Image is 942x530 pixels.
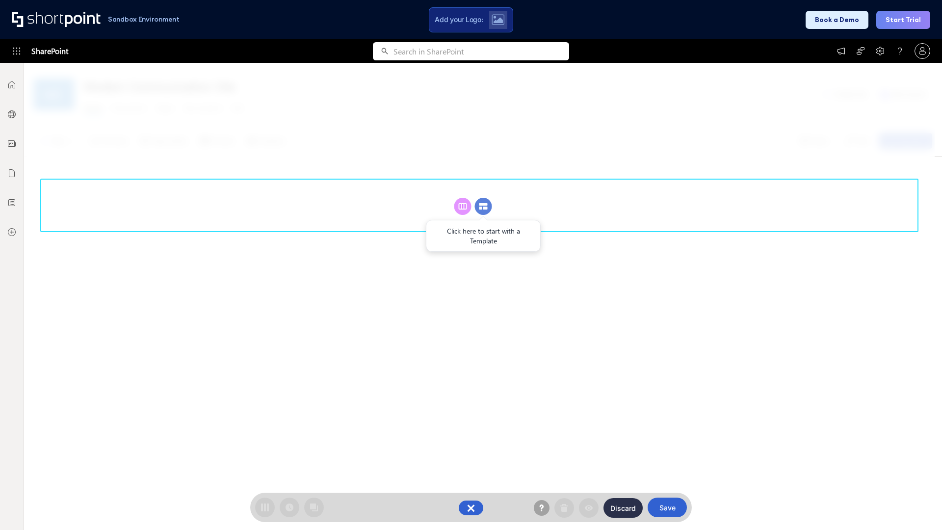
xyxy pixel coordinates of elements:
[492,14,504,25] img: Upload logo
[603,498,643,518] button: Discard
[648,498,687,517] button: Save
[893,483,942,530] iframe: Chat Widget
[435,15,483,24] span: Add your Logo:
[876,11,930,29] button: Start Trial
[806,11,868,29] button: Book a Demo
[393,42,569,60] input: Search in SharePoint
[31,39,68,63] span: SharePoint
[108,17,180,22] h1: Sandbox Environment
